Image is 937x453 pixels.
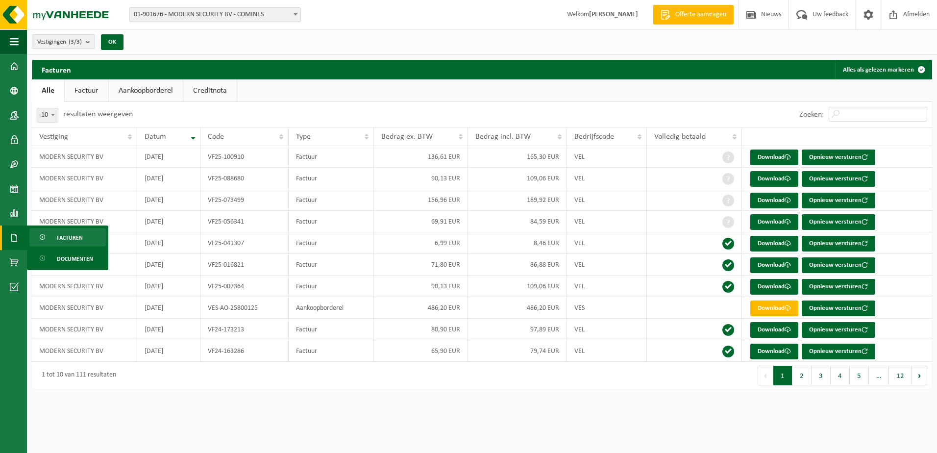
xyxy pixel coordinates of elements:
[750,193,798,208] a: Download
[831,366,850,385] button: 4
[567,340,647,362] td: VEL
[574,133,614,141] span: Bedrijfscode
[32,34,95,49] button: Vestigingen(3/3)
[137,146,200,168] td: [DATE]
[750,214,798,230] a: Download
[374,297,468,319] td: 486,20 EUR
[468,232,567,254] td: 8,46 EUR
[567,276,647,297] td: VEL
[802,301,875,316] button: Opnieuw versturen
[32,168,137,189] td: MODERN SECURITY BV
[773,366,792,385] button: 1
[802,236,875,252] button: Opnieuw versturen
[109,79,183,102] a: Aankoopborderel
[468,189,567,211] td: 189,92 EUR
[835,60,931,79] button: Alles als gelezen markeren
[802,257,875,273] button: Opnieuw versturen
[374,254,468,276] td: 71,80 EUR
[567,254,647,276] td: VEL
[869,366,889,385] span: …
[32,319,137,340] td: MODERN SECURITY BV
[289,146,374,168] td: Factuur
[750,236,798,252] a: Download
[137,189,200,211] td: [DATE]
[183,79,237,102] a: Creditnota
[32,297,137,319] td: MODERN SECURITY BV
[296,133,311,141] span: Type
[468,168,567,189] td: 109,06 EUR
[32,340,137,362] td: MODERN SECURITY BV
[802,214,875,230] button: Opnieuw versturen
[374,232,468,254] td: 6,99 EUR
[567,211,647,232] td: VEL
[792,366,812,385] button: 2
[589,11,638,18] strong: [PERSON_NAME]
[200,168,289,189] td: VF25-088680
[289,297,374,319] td: Aankoopborderel
[468,319,567,340] td: 97,89 EUR
[129,7,301,22] span: 01-901676 - MODERN SECURITY BV - COMINES
[799,111,824,119] label: Zoeken:
[200,254,289,276] td: VF25-016821
[289,254,374,276] td: Factuur
[475,133,531,141] span: Bedrag incl. BTW
[200,319,289,340] td: VF24-173213
[289,319,374,340] td: Factuur
[468,340,567,362] td: 79,74 EUR
[468,297,567,319] td: 486,20 EUR
[65,79,108,102] a: Factuur
[289,232,374,254] td: Factuur
[750,150,798,165] a: Download
[57,250,93,268] span: Documenten
[374,168,468,189] td: 90,13 EUR
[29,228,106,247] a: Facturen
[802,193,875,208] button: Opnieuw versturen
[137,276,200,297] td: [DATE]
[374,340,468,362] td: 65,90 EUR
[468,254,567,276] td: 86,88 EUR
[57,228,83,247] span: Facturen
[567,297,647,319] td: VES
[567,189,647,211] td: VEL
[137,232,200,254] td: [DATE]
[137,211,200,232] td: [DATE]
[289,189,374,211] td: Factuur
[374,276,468,297] td: 90,13 EUR
[145,133,166,141] span: Datum
[374,319,468,340] td: 80,90 EUR
[468,276,567,297] td: 109,06 EUR
[208,133,224,141] span: Code
[750,344,798,359] a: Download
[468,211,567,232] td: 84,59 EUR
[802,171,875,187] button: Opnieuw versturen
[37,35,82,50] span: Vestigingen
[101,34,123,50] button: OK
[200,146,289,168] td: VF25-100910
[289,211,374,232] td: Factuur
[32,189,137,211] td: MODERN SECURITY BV
[69,39,82,45] count: (3/3)
[32,60,81,79] h2: Facturen
[32,146,137,168] td: MODERN SECURITY BV
[289,340,374,362] td: Factuur
[567,168,647,189] td: VEL
[200,276,289,297] td: VF25-007364
[37,108,58,122] span: 10
[750,301,798,316] a: Download
[374,211,468,232] td: 69,91 EUR
[567,232,647,254] td: VEL
[200,297,289,319] td: VES-AO-25800125
[381,133,433,141] span: Bedrag ex. BTW
[802,322,875,338] button: Opnieuw versturen
[812,366,831,385] button: 3
[468,146,567,168] td: 165,30 EUR
[653,5,734,25] a: Offerte aanvragen
[912,366,927,385] button: Next
[802,150,875,165] button: Opnieuw versturen
[850,366,869,385] button: 5
[374,189,468,211] td: 156,96 EUR
[750,322,798,338] a: Download
[200,340,289,362] td: VF24-163286
[802,279,875,295] button: Opnieuw versturen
